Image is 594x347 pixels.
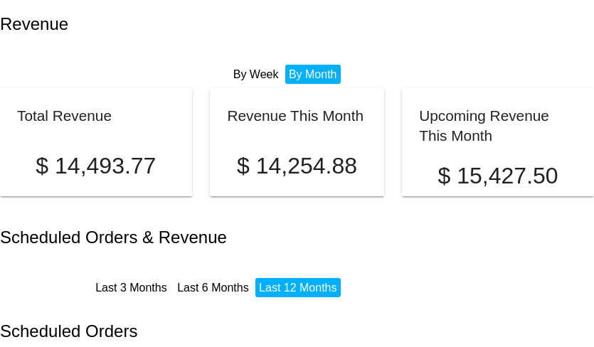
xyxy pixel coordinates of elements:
a: Last 12 Months [259,282,336,294]
p: $ 14,254.88 [227,153,366,179]
a: Last 3 Months [95,282,167,294]
h2: Upcoming Revenue This Month [419,107,549,144]
p: $ 15,427.50 [419,163,577,189]
li: By Week [230,65,282,84]
p: $ 14,493.77 [17,153,175,179]
li: By Month [285,65,341,84]
h2: Revenue This Month [227,107,364,124]
a: Last 6 Months [177,282,249,294]
h2: Total Revenue [17,107,112,124]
